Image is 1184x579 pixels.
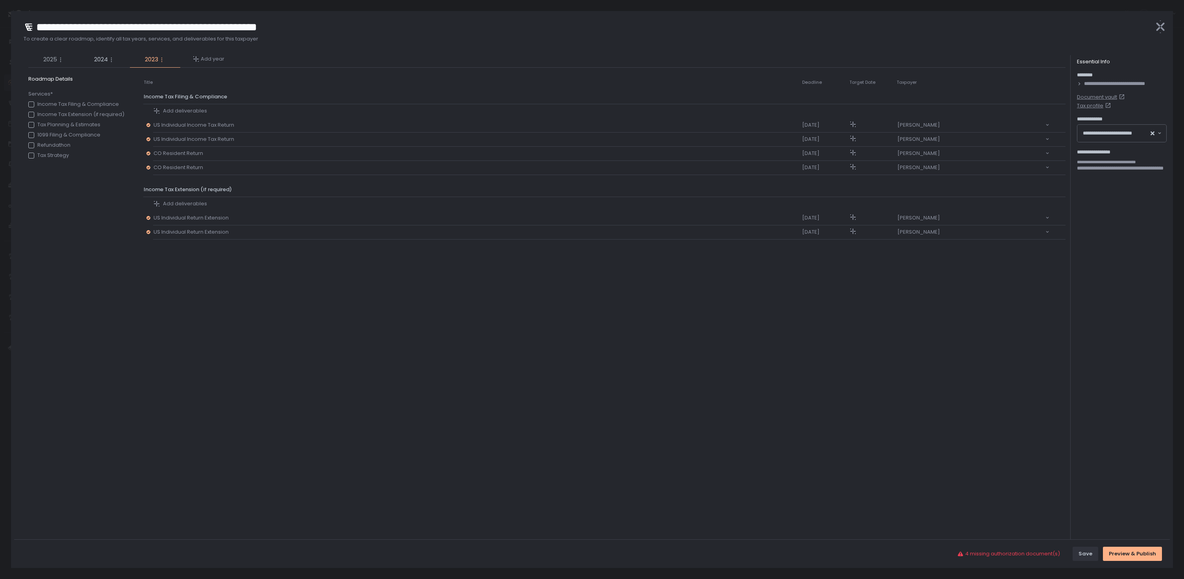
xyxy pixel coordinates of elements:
[802,225,849,239] td: [DATE]
[897,164,1050,171] div: Search for option
[28,76,128,83] span: Roadmap Details
[145,55,158,64] span: 2023
[1146,129,1150,137] input: Search for option
[154,122,237,129] span: US Individual Income Tax Return
[897,229,1050,236] div: Search for option
[1103,547,1162,561] button: Preview & Publish
[897,136,940,143] span: [PERSON_NAME]
[897,150,1050,157] div: Search for option
[897,214,1050,221] div: Search for option
[1073,547,1098,561] button: Save
[1077,58,1167,65] div: Essential Info
[154,229,232,236] span: US Individual Return Extension
[144,186,232,193] span: Income Tax Extension (if required)
[897,229,940,236] span: [PERSON_NAME]
[802,132,849,146] td: [DATE]
[154,164,206,171] span: CO Resident Return
[1079,550,1092,557] div: Save
[802,118,849,132] td: [DATE]
[1077,94,1167,101] a: Document vault
[1109,550,1156,557] div: Preview & Publish
[940,150,1045,151] input: Search for option
[28,90,124,98] span: Services*
[849,76,896,90] th: Target Date
[154,214,232,221] span: US Individual Return Extension
[1151,131,1154,135] button: Clear Selected
[154,150,206,157] span: CO Resident Return
[144,93,227,100] span: Income Tax Filing & Compliance
[802,76,849,90] th: Deadline
[163,107,207,114] span: Add deliverables
[1077,102,1167,109] a: Tax profile
[163,200,207,207] span: Add deliverables
[802,160,849,175] td: [DATE]
[940,136,1045,136] input: Search for option
[897,136,1050,143] div: Search for option
[24,35,1148,42] span: To create a clear roadmap, identify all tax years, services, and deliverables for this taxpayer
[154,136,237,143] span: US Individual Income Tax Return
[940,229,1045,229] input: Search for option
[897,122,1050,129] div: Search for option
[897,122,940,129] span: [PERSON_NAME]
[897,150,940,157] span: [PERSON_NAME]
[896,76,1050,90] th: Taxpayer
[897,164,940,171] span: [PERSON_NAME]
[897,214,940,221] span: [PERSON_NAME]
[94,55,108,64] span: 2024
[193,55,224,63] button: Add year
[143,76,153,90] th: Title
[43,55,57,64] span: 2025
[1077,125,1166,142] div: Search for option
[940,164,1045,165] input: Search for option
[802,146,849,160] td: [DATE]
[802,211,849,225] td: [DATE]
[965,550,1060,557] span: 4 missing authorization document(s)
